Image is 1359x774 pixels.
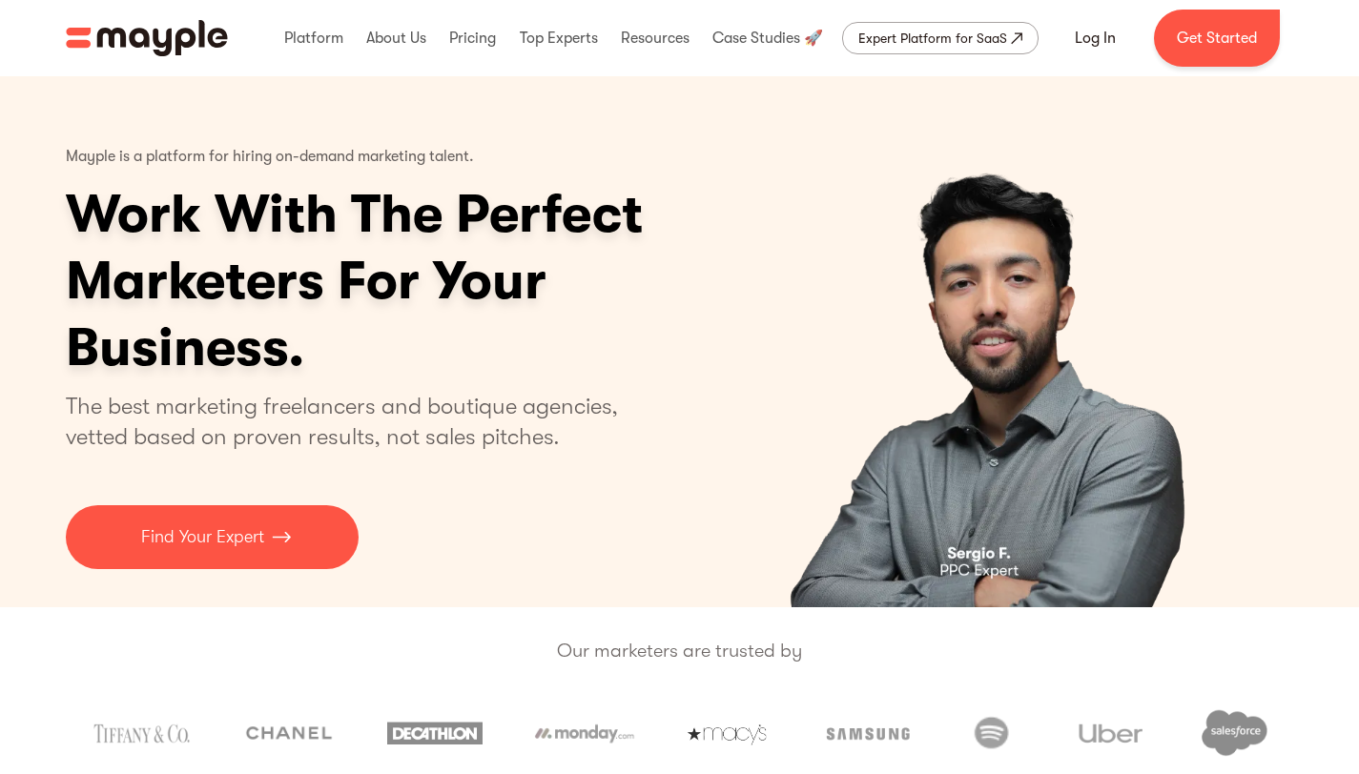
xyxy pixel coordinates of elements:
a: Expert Platform for SaaS [842,22,1039,54]
div: Resources [616,8,694,69]
div: Pricing [444,8,501,69]
div: Top Experts [515,8,603,69]
div: Expert Platform for SaaS [858,27,1007,50]
div: carousel [698,76,1294,607]
p: The best marketing freelancers and boutique agencies, vetted based on proven results, not sales p... [66,391,641,452]
img: Mayple logo [66,20,228,56]
div: 1 of 4 [698,76,1294,607]
a: home [66,20,228,56]
a: Find Your Expert [66,505,359,569]
a: Get Started [1154,10,1280,67]
a: Log In [1052,15,1139,61]
div: About Us [361,8,431,69]
div: Platform [279,8,348,69]
h1: Work With The Perfect Marketers For Your Business. [66,181,791,381]
p: Mayple is a platform for hiring on-demand marketing talent. [66,133,474,181]
p: Find Your Expert [141,524,264,550]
